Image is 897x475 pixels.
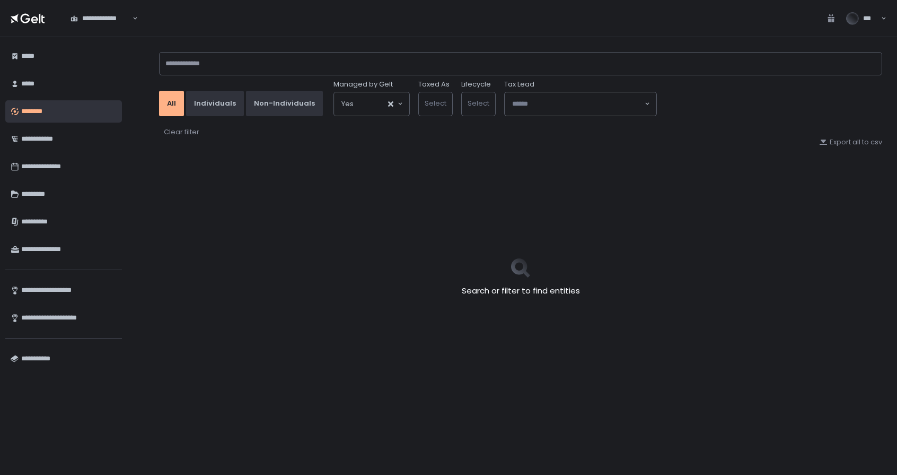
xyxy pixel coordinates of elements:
label: Taxed As [418,80,450,89]
button: Export all to csv [819,137,882,147]
div: Clear filter [164,127,199,137]
span: Managed by Gelt [333,80,393,89]
button: All [159,91,184,116]
div: All [167,99,176,108]
div: Search for option [505,92,656,116]
div: Individuals [194,99,236,108]
div: Search for option [334,92,409,116]
button: Non-Individuals [246,91,323,116]
div: Non-Individuals [254,99,315,108]
input: Search for option [354,99,387,109]
button: Individuals [186,91,244,116]
span: Select [425,98,446,108]
input: Search for option [512,99,644,109]
label: Lifecycle [461,80,491,89]
span: Select [468,98,489,108]
span: Yes [341,99,354,109]
div: Search for option [64,7,138,30]
button: Clear Selected [388,101,393,107]
span: Tax Lead [504,80,534,89]
h2: Search or filter to find entities [462,285,580,297]
button: Clear filter [163,127,200,137]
